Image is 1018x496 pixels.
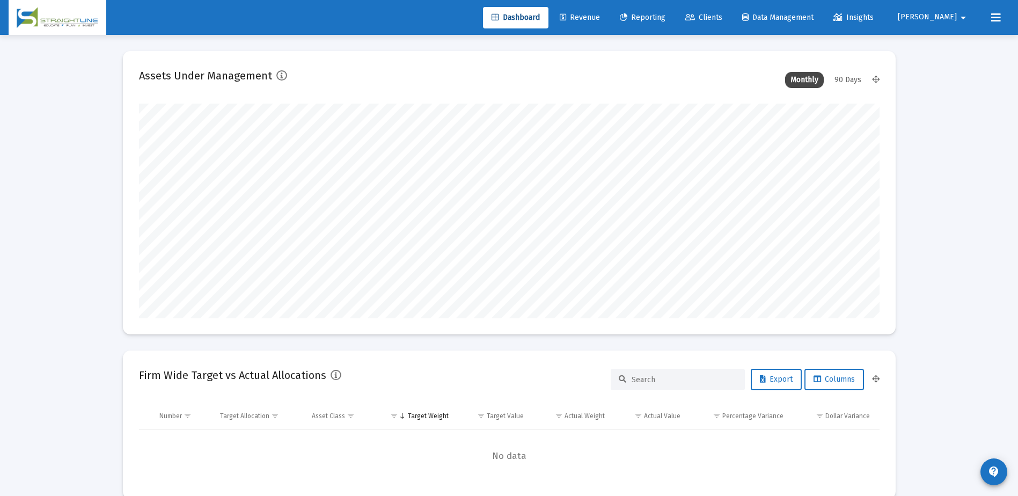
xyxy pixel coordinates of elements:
td: Column Asset Class [304,403,376,429]
button: [PERSON_NAME] [885,6,983,28]
h2: Firm Wide Target vs Actual Allocations [139,367,326,384]
div: Actual Weight [565,412,605,420]
a: Clients [677,7,731,28]
td: Column Target Allocation [213,403,304,429]
div: Percentage Variance [722,412,783,420]
button: Export [751,369,802,390]
span: Export [760,375,793,384]
td: Column Percentage Variance [688,403,791,429]
div: Target Value [487,412,524,420]
span: Clients [685,13,722,22]
mat-icon: contact_support [987,465,1000,478]
span: Columns [814,375,855,384]
div: Number [159,412,182,420]
td: Column Dollar Variance [791,403,879,429]
h2: Assets Under Management [139,67,272,84]
span: Show filter options for column 'Percentage Variance' [713,412,721,420]
div: 90 Days [829,72,867,88]
div: Data grid [139,403,880,483]
span: Show filter options for column 'Target Weight' [390,412,398,420]
span: Reporting [620,13,665,22]
div: Dollar Variance [825,412,870,420]
a: Dashboard [483,7,548,28]
a: Insights [825,7,882,28]
div: Monthly [785,72,824,88]
mat-icon: arrow_drop_down [957,7,970,28]
img: Dashboard [17,7,98,28]
span: Show filter options for column 'Target Allocation' [271,412,279,420]
div: Asset Class [312,412,345,420]
span: Show filter options for column 'Dollar Variance' [816,412,824,420]
span: Show filter options for column 'Number' [184,412,192,420]
span: Dashboard [492,13,540,22]
span: [PERSON_NAME] [898,13,957,22]
span: Show filter options for column 'Target Value' [477,412,485,420]
span: Insights [833,13,874,22]
a: Reporting [611,7,674,28]
div: Target Allocation [220,412,269,420]
span: No data [139,450,880,462]
a: Data Management [734,7,822,28]
td: Column Actual Value [612,403,688,429]
td: Column Target Value [456,403,532,429]
button: Columns [804,369,864,390]
div: Target Weight [408,412,449,420]
div: Actual Value [644,412,680,420]
td: Column Number [152,403,213,429]
span: Show filter options for column 'Asset Class' [347,412,355,420]
span: Data Management [742,13,814,22]
span: Show filter options for column 'Actual Weight' [555,412,563,420]
span: Show filter options for column 'Actual Value' [634,412,642,420]
span: Revenue [560,13,600,22]
td: Column Target Weight [376,403,456,429]
a: Revenue [551,7,609,28]
td: Column Actual Weight [531,403,612,429]
input: Search [632,375,737,384]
